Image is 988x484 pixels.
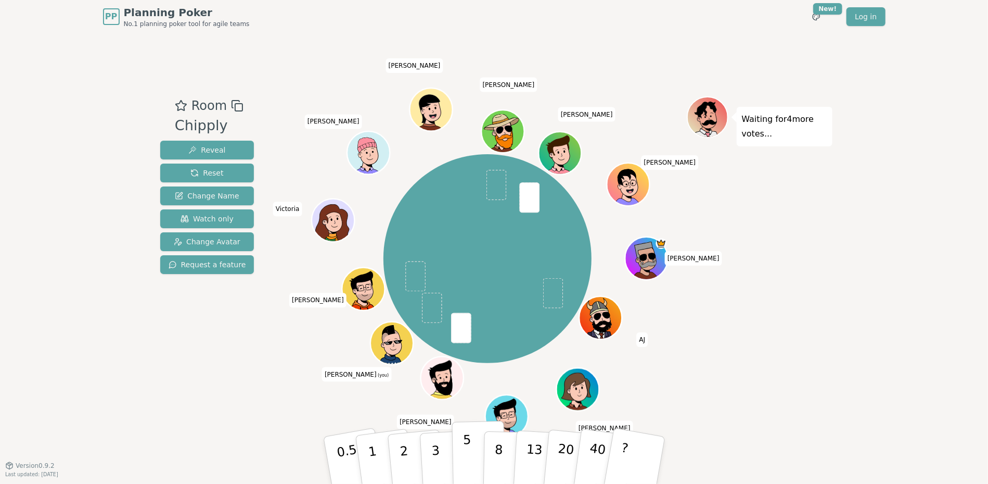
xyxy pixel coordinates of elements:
span: PP [105,10,117,23]
span: Click to change your name [558,107,615,122]
button: Watch only [160,209,254,228]
span: Click to change your name [289,293,347,308]
span: No.1 planning poker tool for agile teams [124,20,250,28]
button: Version0.9.2 [5,462,55,470]
p: Waiting for 4 more votes... [742,112,827,141]
a: Log in [846,7,885,26]
span: Reveal [188,145,225,155]
span: (you) [377,373,389,378]
span: Request a feature [169,259,246,270]
button: Request a feature [160,255,254,274]
button: New! [807,7,826,26]
span: Change Name [175,191,239,201]
span: Room [191,96,227,115]
span: Version 0.9.2 [16,462,55,470]
a: PPPlanning PokerNo.1 planning poker tool for agile teams [103,5,250,28]
span: Melissa is the host [656,239,667,250]
span: Click to change your name [397,415,454,429]
span: Click to change your name [386,58,443,73]
span: Click to change your name [305,115,362,129]
button: Reveal [160,141,254,159]
span: Click to change your name [480,78,537,92]
button: Reset [160,164,254,182]
button: Change Avatar [160,232,254,251]
span: Click to change your name [665,251,722,266]
span: Click to change your name [322,367,391,382]
button: Change Name [160,187,254,205]
span: Click to change your name [641,156,699,170]
span: Change Avatar [174,237,240,247]
button: Click to change your avatar [372,324,412,364]
span: Planning Poker [124,5,250,20]
span: Click to change your name [576,421,633,436]
div: New! [813,3,843,15]
span: Last updated: [DATE] [5,471,58,477]
button: Add as favourite [175,96,187,115]
div: Chipply [175,115,243,136]
span: Click to change your name [273,202,302,217]
span: Click to change your name [636,333,648,348]
span: Reset [190,168,223,178]
span: Watch only [181,214,234,224]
